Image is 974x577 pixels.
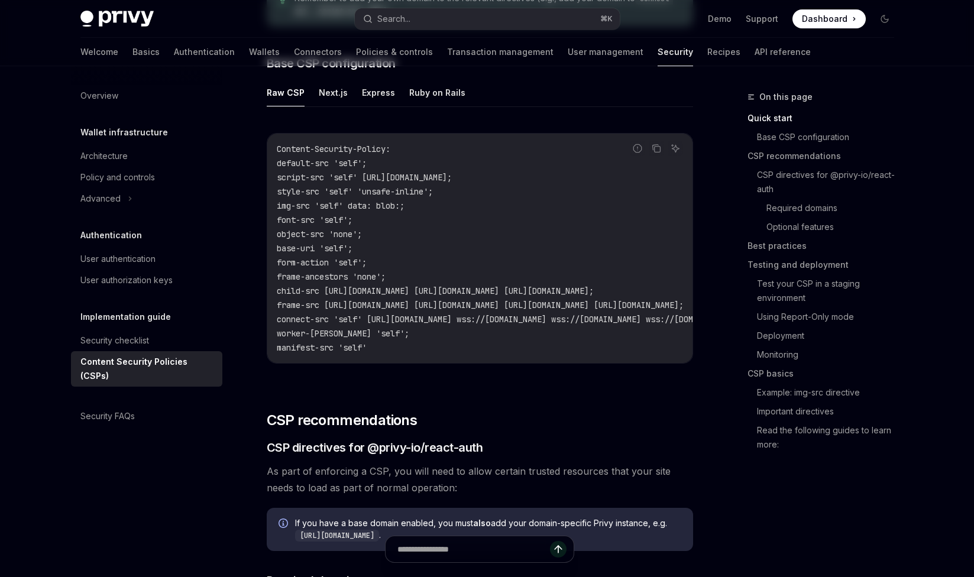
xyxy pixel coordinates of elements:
[766,218,904,236] a: Optional features
[748,147,904,166] a: CSP recommendations
[757,402,904,421] a: Important directives
[748,109,904,128] a: Quick start
[658,38,693,66] a: Security
[295,530,379,542] code: [URL][DOMAIN_NAME]
[267,79,305,106] button: Raw CSP
[80,333,149,348] div: Security checklist
[249,38,280,66] a: Wallets
[80,273,173,287] div: User authorization keys
[279,518,290,530] svg: Info
[748,364,904,383] a: CSP basics
[267,463,693,496] span: As part of enforcing a CSP, you will need to allow certain trusted resources that your site needs...
[80,38,118,66] a: Welcome
[71,145,222,167] a: Architecture
[267,439,483,456] span: CSP directives for @privy-io/react-auth
[80,149,128,163] div: Architecture
[277,215,352,225] span: font-src 'self';
[473,518,491,528] strong: also
[71,406,222,427] a: Security FAQs
[80,310,171,324] h5: Implementation guide
[277,186,433,197] span: style-src 'self' 'unsafe-inline';
[757,274,904,307] a: Test your CSP in a staging environment
[80,125,168,140] h5: Wallet infrastructure
[649,141,664,156] button: Copy the contents from the code block
[875,9,894,28] button: Toggle dark mode
[550,541,567,557] button: Send message
[80,170,155,184] div: Policy and controls
[80,89,118,103] div: Overview
[755,38,811,66] a: API reference
[277,200,405,211] span: img-src 'self' data: blob:;
[80,11,154,27] img: dark logo
[277,300,684,310] span: frame-src [URL][DOMAIN_NAME] [URL][DOMAIN_NAME] [URL][DOMAIN_NAME] [URL][DOMAIN_NAME];
[362,79,395,106] button: Express
[277,328,409,339] span: worker-[PERSON_NAME] 'self';
[757,421,904,454] a: Read the following guides to learn more:
[174,38,235,66] a: Authentication
[377,12,410,26] div: Search...
[277,172,452,183] span: script-src 'self' [URL][DOMAIN_NAME];
[80,409,135,423] div: Security FAQs
[277,286,594,296] span: child-src [URL][DOMAIN_NAME] [URL][DOMAIN_NAME] [URL][DOMAIN_NAME];
[132,38,160,66] a: Basics
[71,167,222,188] a: Policy and controls
[80,192,121,206] div: Advanced
[80,228,142,242] h5: Authentication
[277,257,367,268] span: form-action 'self';
[746,13,778,25] a: Support
[267,411,418,430] span: CSP recommendations
[319,79,348,106] button: Next.js
[277,229,362,239] span: object-src 'none';
[757,307,904,326] a: Using Report-Only mode
[757,326,904,345] a: Deployment
[71,248,222,270] a: User authentication
[277,271,386,282] span: frame-ancestors 'none';
[71,270,222,291] a: User authorization keys
[757,166,904,199] a: CSP directives for @privy-io/react-auth
[80,355,215,383] div: Content Security Policies (CSPs)
[748,236,904,255] a: Best practices
[295,517,681,542] span: If you have a base domain enabled, you must add your domain-specific Privy instance, e.g. .
[71,85,222,106] a: Overview
[568,38,643,66] a: User management
[757,383,904,402] a: Example: img-src directive
[277,144,390,154] span: Content-Security-Policy:
[277,243,352,254] span: base-uri 'self';
[707,38,740,66] a: Recipes
[447,38,554,66] a: Transaction management
[80,252,156,266] div: User authentication
[748,255,904,274] a: Testing and deployment
[759,90,813,104] span: On this page
[294,38,342,66] a: Connectors
[766,199,904,218] a: Required domains
[802,13,847,25] span: Dashboard
[409,79,465,106] button: Ruby on Rails
[71,351,222,387] a: Content Security Policies (CSPs)
[277,158,367,168] span: default-src 'self';
[277,342,367,353] span: manifest-src 'self'
[600,14,613,24] span: ⌘ K
[757,128,904,147] a: Base CSP configuration
[757,345,904,364] a: Monitoring
[668,141,683,156] button: Ask AI
[71,330,222,351] a: Security checklist
[277,314,944,325] span: connect-src 'self' [URL][DOMAIN_NAME] wss://[DOMAIN_NAME] wss://[DOMAIN_NAME] wss://[DOMAIN_NAME]...
[708,13,732,25] a: Demo
[630,141,645,156] button: Report incorrect code
[355,8,620,30] button: Search...⌘K
[792,9,866,28] a: Dashboard
[356,38,433,66] a: Policies & controls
